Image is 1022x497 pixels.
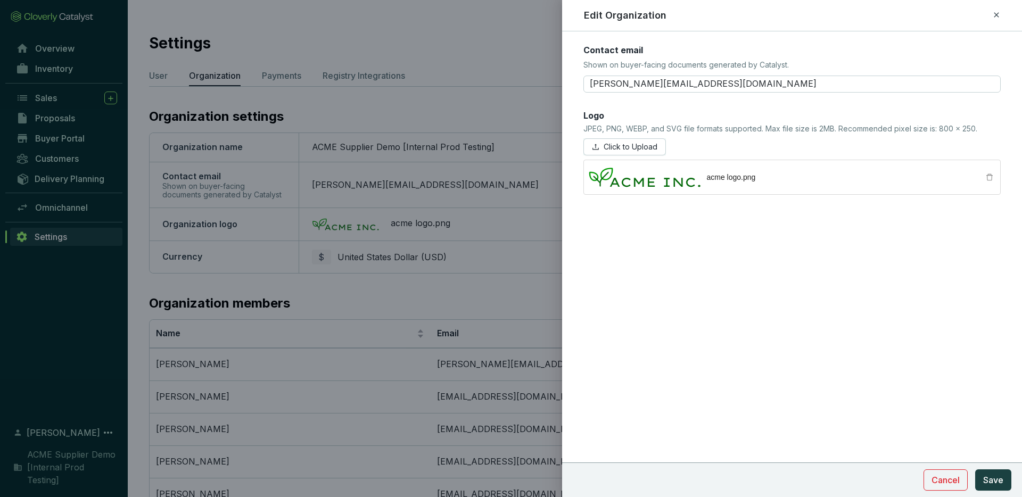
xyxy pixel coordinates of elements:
[983,170,996,184] button: delete
[975,469,1011,491] button: Save
[986,173,993,181] span: delete
[583,110,604,121] label: Logo
[583,123,1001,138] p: JPEG, PNG, WEBP, and SVG file formats supported. Max file size is 2MB. Recommended pixel size is:...
[583,138,666,155] button: Click to Upload
[592,143,599,151] span: upload
[924,469,968,491] button: Cancel
[983,474,1003,486] span: Save
[583,44,643,56] label: Contact email
[584,9,666,22] h2: Edit Organization
[604,142,657,152] span: Click to Upload
[583,60,1001,74] p: Shown on buyer-facing documents generated by Catalyst.
[932,474,960,486] span: Cancel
